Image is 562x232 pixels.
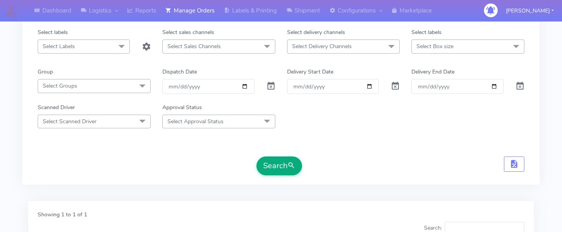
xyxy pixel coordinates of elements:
[287,68,333,76] label: Delivery Start Date
[256,156,302,175] button: Search
[167,43,221,50] span: Select Sales Channels
[416,43,453,50] span: Select Box size
[292,43,352,50] span: Select Delivery Channels
[38,210,87,219] label: Showing 1 to 1 of 1
[500,3,560,19] button: [PERSON_NAME]
[411,28,442,36] label: Select labels
[162,28,214,36] label: Select sales channels
[162,68,197,76] label: Dispatch Date
[38,28,68,36] label: Select labels
[411,68,455,76] label: Delivery End Date
[43,43,75,50] span: Select Labels
[167,118,224,125] span: Select Approval Status
[43,118,96,125] span: Select Scanned Driver
[287,28,345,36] label: Select delivery channels
[38,103,75,112] label: Scanned Driver
[43,82,77,90] span: Select Groups
[162,103,202,112] label: Approval Status
[38,68,53,76] label: Group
